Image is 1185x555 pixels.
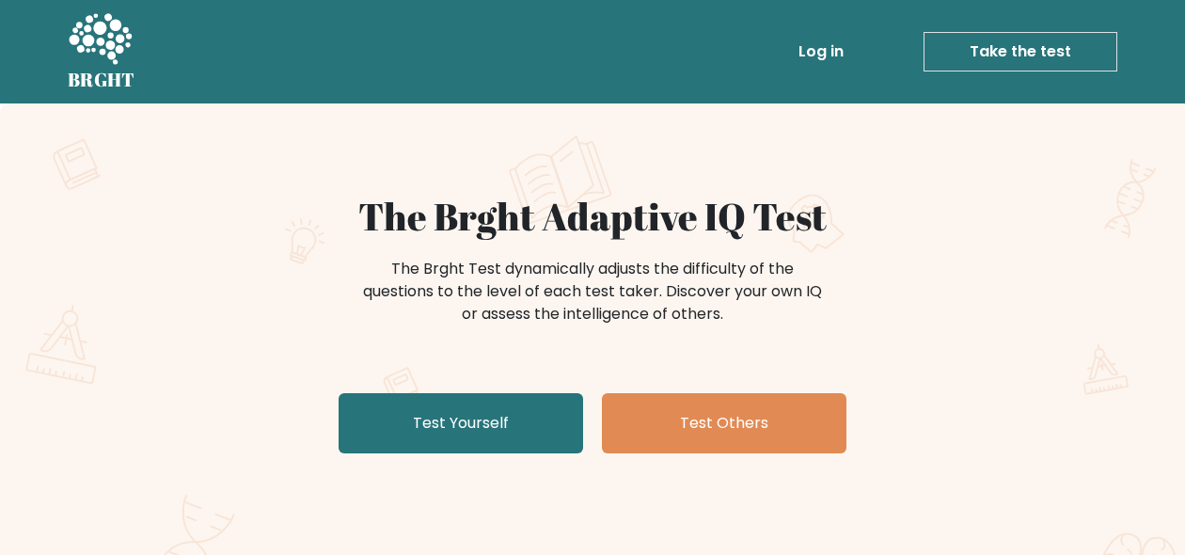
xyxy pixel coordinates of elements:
a: Log in [791,33,851,71]
div: The Brght Test dynamically adjusts the difficulty of the questions to the level of each test take... [357,258,828,325]
h1: The Brght Adaptive IQ Test [134,194,1051,239]
a: Test Others [602,393,846,453]
a: Take the test [924,32,1117,71]
h5: BRGHT [68,69,135,91]
a: BRGHT [68,8,135,96]
a: Test Yourself [339,393,583,453]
